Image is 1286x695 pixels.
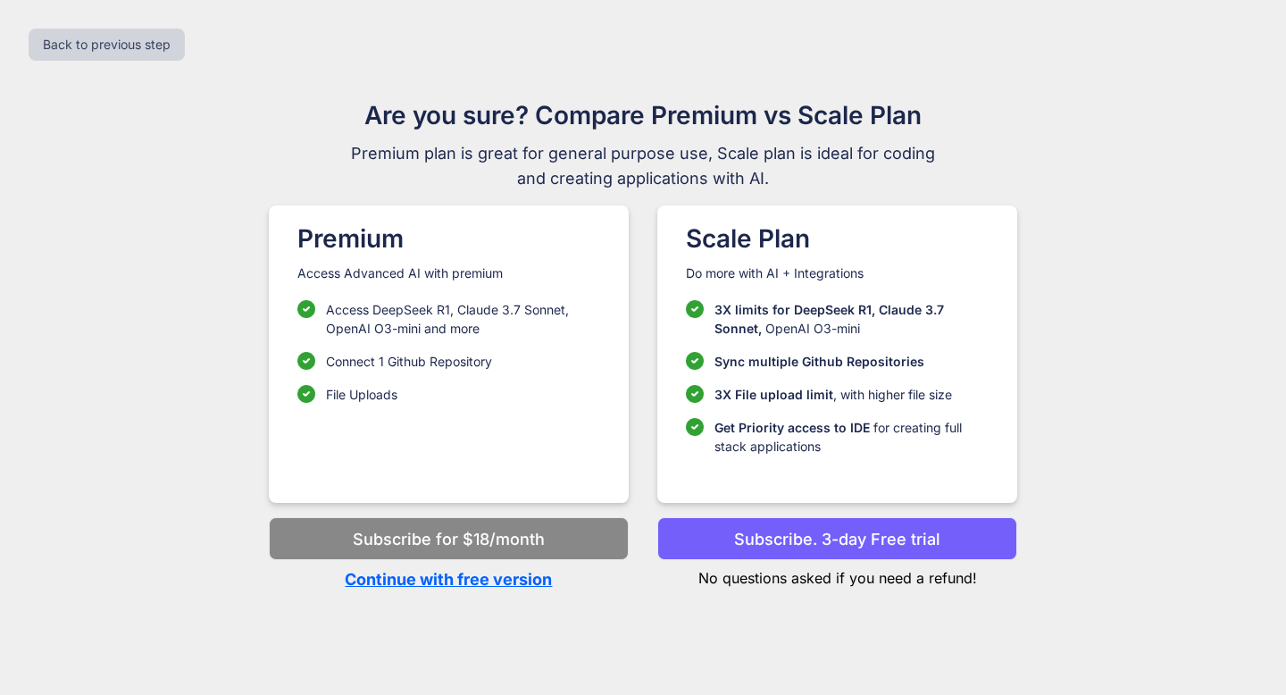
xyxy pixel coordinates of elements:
p: Do more with AI + Integrations [686,264,989,282]
p: Subscribe for $18/month [353,527,545,551]
button: Back to previous step [29,29,185,61]
span: 3X limits for DeepSeek R1, Claude 3.7 Sonnet, [714,302,944,336]
img: checklist [686,385,704,403]
p: Continue with free version [269,567,629,591]
img: checklist [297,300,315,318]
img: checklist [686,418,704,436]
h1: Premium [297,220,600,257]
p: Sync multiple Github Repositories [714,352,924,371]
h1: Scale Plan [686,220,989,257]
p: for creating full stack applications [714,418,989,456]
img: checklist [686,352,704,370]
span: Premium plan is great for general purpose use, Scale plan is ideal for coding and creating applic... [343,141,943,191]
p: Access Advanced AI with premium [297,264,600,282]
button: Subscribe. 3-day Free trial [657,517,1017,560]
p: File Uploads [326,385,397,404]
span: 3X File upload limit [714,387,833,402]
img: checklist [297,385,315,403]
p: Access DeepSeek R1, Claude 3.7 Sonnet, OpenAI O3-mini and more [326,300,600,338]
span: Get Priority access to IDE [714,420,870,435]
img: checklist [297,352,315,370]
p: Connect 1 Github Repository [326,352,492,371]
p: Subscribe. 3-day Free trial [734,527,940,551]
img: checklist [686,300,704,318]
h1: Are you sure? Compare Premium vs Scale Plan [343,96,943,134]
p: , with higher file size [714,385,952,404]
button: Subscribe for $18/month [269,517,629,560]
p: No questions asked if you need a refund! [657,560,1017,589]
p: OpenAI O3-mini [714,300,989,338]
